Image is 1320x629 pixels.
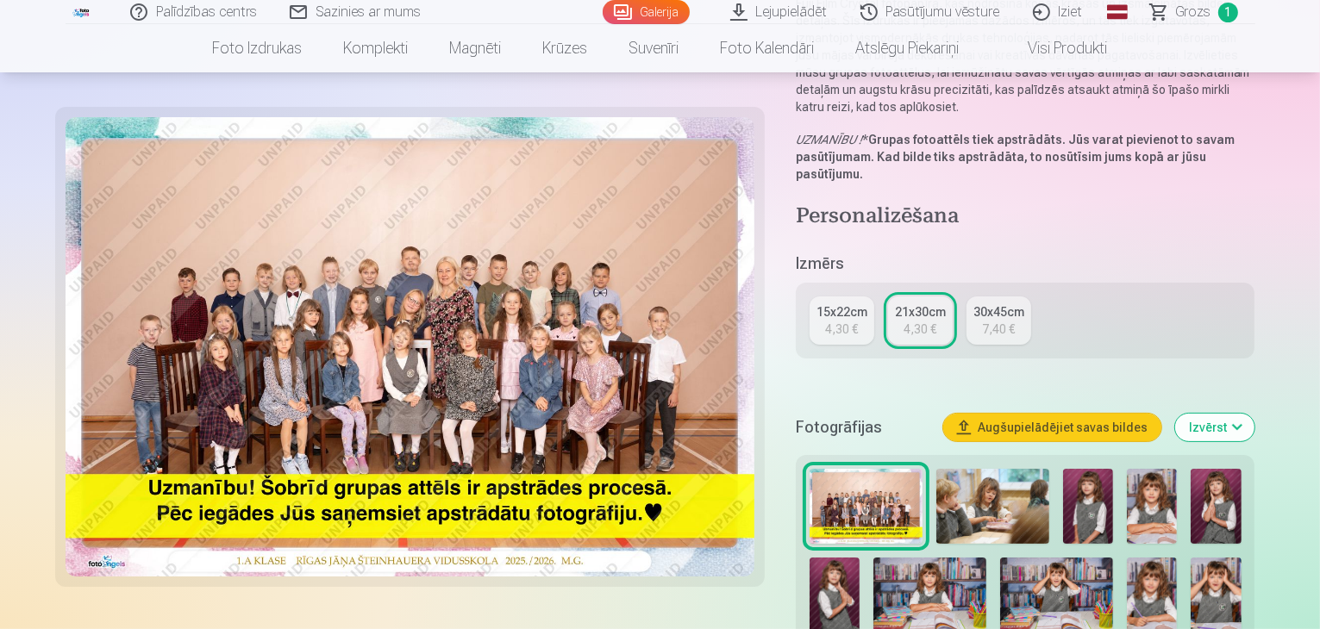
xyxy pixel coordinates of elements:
[895,303,946,321] div: 21x30cm
[796,133,1235,181] strong: Grupas fotoattēls tiek apstrādāts. Jūs varat pievienot to savam pasūtījumam. Kad bilde tiks apstr...
[943,414,1161,441] button: Augšupielādējiet savas bildes
[973,303,1024,321] div: 30x45cm
[888,296,953,345] a: 21x30cm4,30 €
[796,415,930,439] h5: Fotogrāfijas
[796,203,1255,231] h4: Personalizēšana
[72,7,91,17] img: /fa1
[982,321,1015,338] div: 7,40 €
[796,133,862,146] em: UZMANĪBU !
[1176,2,1211,22] span: Grozs
[323,24,429,72] a: Komplekti
[825,321,858,338] div: 4,30 €
[429,24,522,72] a: Magnēti
[796,252,1255,276] h5: Izmērs
[810,296,874,345] a: 15x22cm4,30 €
[522,24,609,72] a: Krūzes
[192,24,323,72] a: Foto izdrukas
[967,296,1031,345] a: 30x45cm7,40 €
[1218,3,1238,22] span: 1
[904,321,936,338] div: 4,30 €
[835,24,980,72] a: Atslēgu piekariņi
[816,303,867,321] div: 15x22cm
[700,24,835,72] a: Foto kalendāri
[980,24,1129,72] a: Visi produkti
[1175,414,1254,441] button: Izvērst
[609,24,700,72] a: Suvenīri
